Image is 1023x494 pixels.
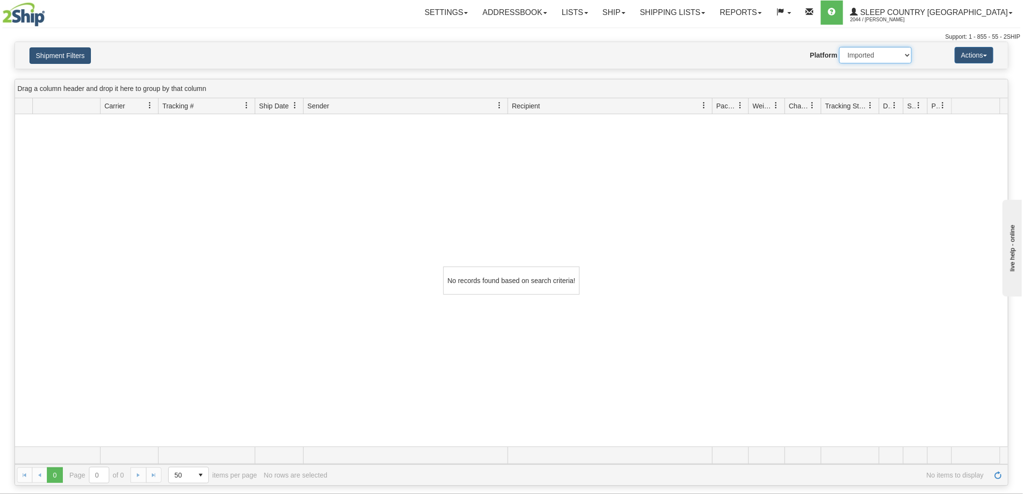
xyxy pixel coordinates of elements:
div: No rows are selected [264,471,328,479]
a: Tracking Status filter column settings [862,97,879,114]
a: Pickup Status filter column settings [935,97,951,114]
a: Delivery Status filter column settings [887,97,903,114]
span: Sender [307,101,329,111]
a: Shipping lists [633,0,713,25]
iframe: chat widget [1001,197,1022,296]
span: Charge [789,101,809,111]
a: Carrier filter column settings [142,97,158,114]
span: 50 [175,470,187,480]
span: Tracking # [162,101,194,111]
span: Carrier [104,101,125,111]
span: select [193,467,208,483]
img: logo2044.jpg [2,2,45,27]
a: Packages filter column settings [732,97,748,114]
span: Tracking Status [825,101,867,111]
a: Sender filter column settings [491,97,508,114]
span: Page sizes drop down [168,467,209,483]
a: Recipient filter column settings [696,97,712,114]
span: Shipment Issues [907,101,916,111]
div: live help - online [7,8,89,15]
span: No items to display [334,471,984,479]
a: Settings [417,0,475,25]
button: Shipment Filters [29,47,91,64]
a: Ship Date filter column settings [287,97,303,114]
span: Packages [716,101,737,111]
a: Shipment Issues filter column settings [911,97,927,114]
span: Delivery Status [883,101,891,111]
a: Lists [555,0,595,25]
span: Page of 0 [70,467,124,483]
a: Refresh [991,467,1006,483]
a: Ship [596,0,633,25]
span: Weight [753,101,773,111]
a: Tracking # filter column settings [238,97,255,114]
span: Pickup Status [932,101,940,111]
a: Sleep Country [GEOGRAPHIC_DATA] 2044 / [PERSON_NAME] [843,0,1020,25]
a: Weight filter column settings [768,97,785,114]
span: 2044 / [PERSON_NAME] [850,15,923,25]
label: Platform [810,50,838,60]
div: Support: 1 - 855 - 55 - 2SHIP [2,33,1021,41]
a: Charge filter column settings [804,97,821,114]
a: Addressbook [475,0,555,25]
span: Recipient [512,101,540,111]
span: Page 0 [47,467,62,483]
div: No records found based on search criteria! [443,267,580,295]
div: grid grouping header [15,79,1008,98]
span: items per page [168,467,257,483]
span: Ship Date [259,101,289,111]
a: Reports [713,0,769,25]
button: Actions [955,47,994,63]
span: Sleep Country [GEOGRAPHIC_DATA] [858,8,1008,16]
